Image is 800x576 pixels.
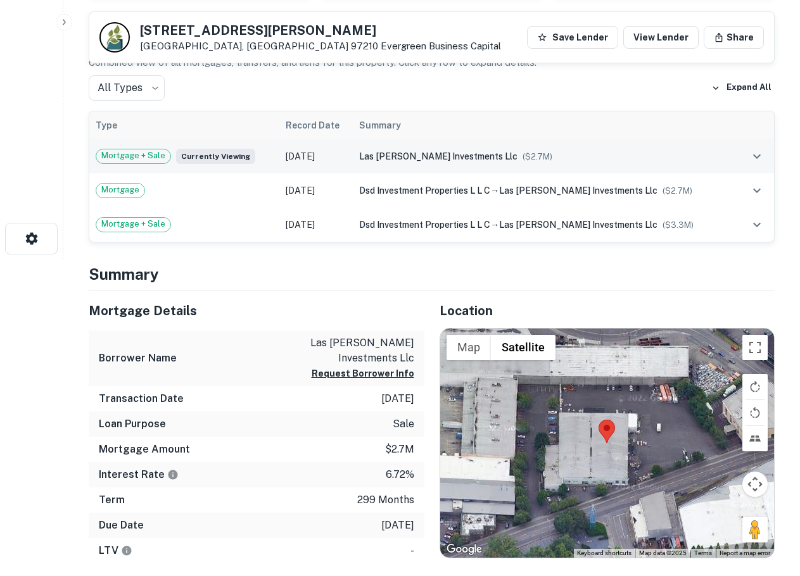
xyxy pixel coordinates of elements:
h6: Borrower Name [99,351,177,366]
p: las [PERSON_NAME] investments llc [300,335,414,366]
a: Report a map error [720,549,770,556]
p: $2.7m [385,442,414,457]
svg: The interest rates displayed on the website are for informational purposes only and may be report... [167,469,179,480]
span: ($ 2.7M ) [523,152,552,161]
button: Request Borrower Info [312,366,414,381]
a: Terms (opens in new tab) [694,549,712,556]
img: Google [443,541,485,558]
p: [GEOGRAPHIC_DATA], [GEOGRAPHIC_DATA] 97210 [140,41,501,52]
span: ($ 3.3M ) [663,220,694,230]
span: Mortgage [96,184,144,196]
button: expand row [746,214,768,235]
p: 299 months [357,492,414,508]
div: All Types [89,75,165,101]
button: Share [704,26,764,49]
th: Summary [353,111,736,139]
th: Record Date [279,111,353,139]
span: Currently viewing [176,149,255,164]
p: sale [393,416,414,432]
span: dsd investment properties l l c [359,220,490,230]
p: [DATE] [381,391,414,406]
td: [DATE] [279,173,353,208]
button: expand row [746,146,768,167]
a: Open this area in Google Maps (opens a new window) [443,541,485,558]
iframe: Chat Widget [737,475,800,535]
h6: Loan Purpose [99,416,166,432]
div: → [359,184,730,197]
a: Evergreen Business Capital [381,41,501,51]
span: ($ 2.7M ) [663,186,692,196]
th: Type [89,111,279,139]
td: [DATE] [279,139,353,173]
button: Expand All [708,78,775,97]
h6: Interest Rate [99,467,179,482]
p: - [410,543,414,558]
span: las [PERSON_NAME] investments llc [499,185,657,196]
button: Keyboard shortcuts [577,549,632,558]
h6: Mortgage Amount [99,442,190,457]
button: expand row [746,180,768,201]
span: Mortgage + Sale [96,218,170,230]
button: Rotate map counterclockwise [742,400,768,425]
a: View Lender [623,26,699,49]
span: Mortgage + Sale [96,149,170,162]
h4: Summary [89,263,775,285]
span: Map data ©2025 [639,549,687,556]
button: Map camera controls [742,472,768,497]
h6: Term [99,492,125,508]
div: → [359,218,730,232]
p: [DATE] [381,518,414,533]
p: 6.72% [386,467,414,482]
td: [DATE] [279,208,353,242]
button: Tilt map [742,426,768,451]
button: Rotate map clockwise [742,374,768,399]
button: Toggle fullscreen view [742,335,768,360]
h5: Mortgage Details [89,301,424,320]
h5: Location [440,301,775,320]
button: Show satellite imagery [491,335,556,360]
button: Show street map [447,335,491,360]
svg: LTVs displayed on the website are for informational purposes only and may be reported incorrectly... [121,545,132,556]
h6: Transaction Date [99,391,184,406]
span: las [PERSON_NAME] investments llc [359,151,517,161]
h6: LTV [99,543,132,558]
span: dsd investment properties l l c [359,185,490,196]
h6: Due Date [99,518,144,533]
span: las [PERSON_NAME] investments llc [499,220,657,230]
button: Save Lender [527,26,618,49]
h5: [STREET_ADDRESS][PERSON_NAME] [140,24,501,37]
